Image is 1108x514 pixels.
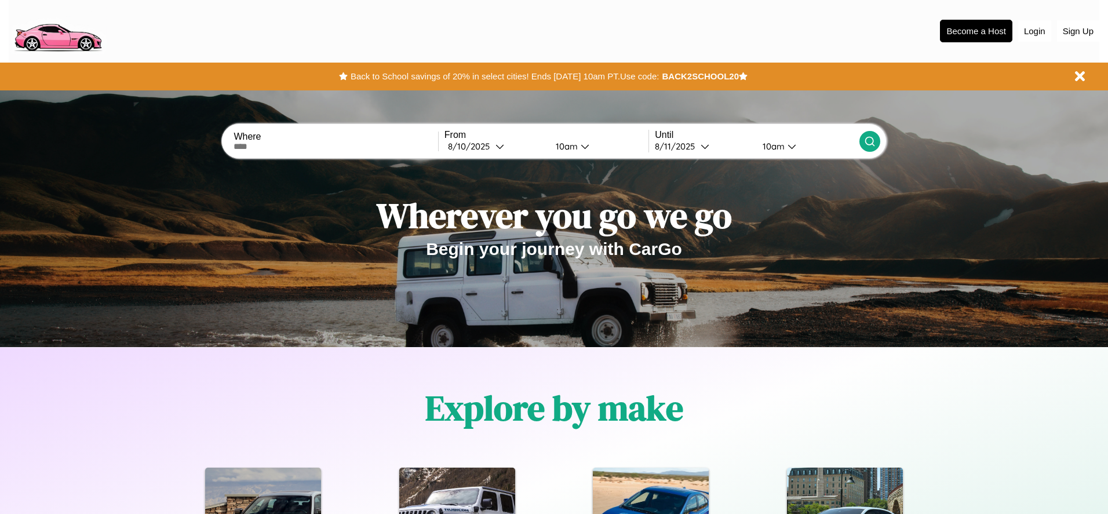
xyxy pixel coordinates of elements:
button: 10am [753,140,859,152]
button: Back to School savings of 20% in select cities! Ends [DATE] 10am PT.Use code: [348,68,662,85]
div: 8 / 10 / 2025 [448,141,495,152]
div: 10am [550,141,581,152]
button: Login [1018,20,1051,42]
button: 8/10/2025 [444,140,546,152]
label: From [444,130,648,140]
div: 10am [757,141,788,152]
label: Where [234,132,438,142]
img: logo [9,6,107,54]
button: Become a Host [940,20,1012,42]
div: 8 / 11 / 2025 [655,141,701,152]
h1: Explore by make [425,384,683,432]
b: BACK2SCHOOL20 [662,71,739,81]
button: Sign Up [1057,20,1099,42]
button: 10am [546,140,648,152]
label: Until [655,130,859,140]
